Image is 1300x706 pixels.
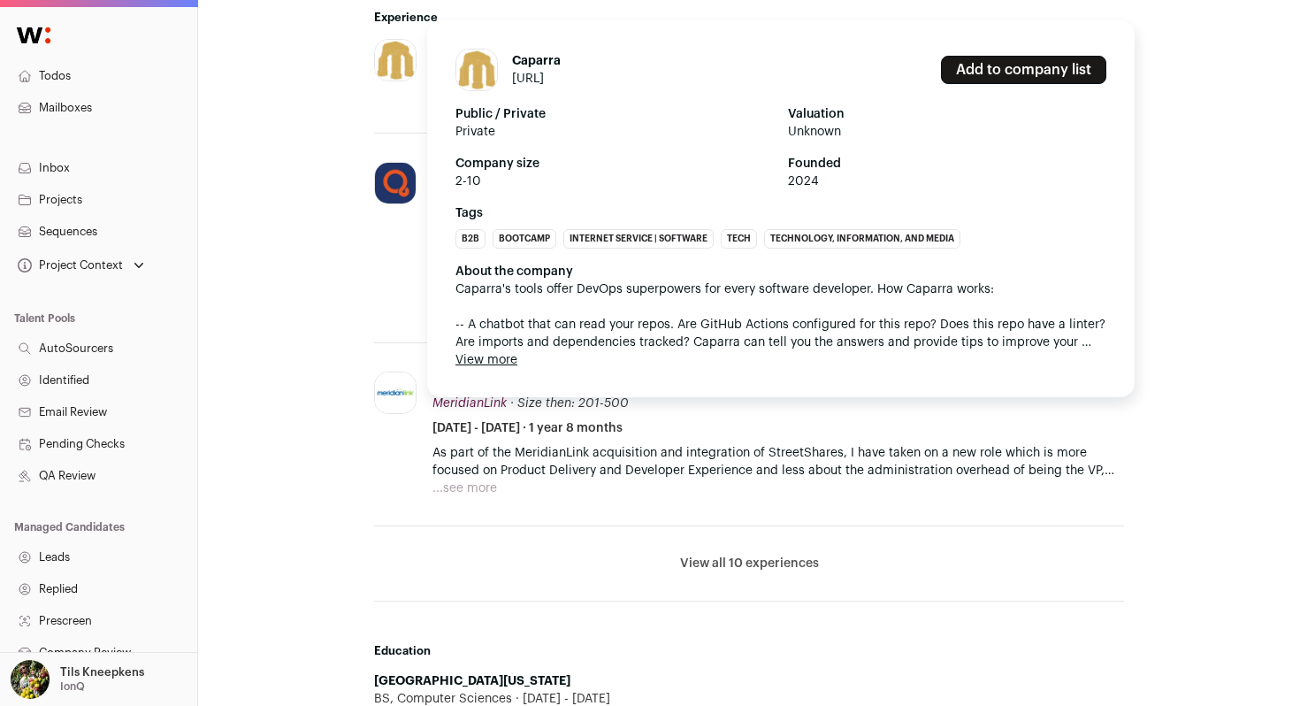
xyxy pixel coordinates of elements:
[455,351,517,369] button: View more
[512,52,561,70] h1: Caparra
[374,644,1124,658] h2: Education
[788,173,1106,190] span: 2024
[456,50,497,90] img: f09d6fb32c3c2e4303bb2ac7d0c1f53e67193557734e7aec7ace4580c1fe6996.jpg
[375,163,416,203] img: ab7a0b77b8065725c0df337605e4dc7a514de5c4c8bf6010633aa19ec5fd7f9e.jpg
[455,229,486,249] li: B2B
[721,229,757,249] li: Tech
[60,679,85,694] p: IonQ
[432,397,507,410] span: MeridianLink
[375,372,416,413] img: c313759f171a2851d8347686323c1a8bbd66f212770492c2259623ebd710b757.jpg
[7,660,148,699] button: Open dropdown
[455,280,1106,351] span: Caparra's tools offer DevOps superpowers for every software developer. How Caparra works: -- A ch...
[455,155,774,173] strong: Company size
[941,56,1106,84] a: Add to company list
[11,660,50,699] img: 6689865-medium_jpg
[788,105,1106,123] strong: Valuation
[512,73,544,85] a: [URL]
[455,123,774,141] span: Private
[432,419,623,437] span: [DATE] - [DATE] · 1 year 8 months
[60,665,144,679] p: Tils Kneepkens
[374,675,570,687] strong: [GEOGRAPHIC_DATA][US_STATE]
[14,258,123,272] div: Project Context
[432,480,497,497] button: ...see more
[764,229,960,249] li: Technology, Information, and Media
[455,105,774,123] strong: Public / Private
[375,40,416,81] img: f09d6fb32c3c2e4303bb2ac7d0c1f53e67193557734e7aec7ace4580c1fe6996.jpg
[432,444,1124,480] p: As part of the MeridianLink acquisition and integration of StreetShares, I have taken on a new ro...
[455,204,1106,222] strong: Tags
[14,253,148,278] button: Open dropdown
[455,263,1106,280] div: About the company
[788,123,1106,141] span: Unknown
[680,555,819,572] button: View all 10 experiences
[7,18,60,53] img: Wellfound
[563,229,714,249] li: Internet Service | Software
[374,11,1124,25] h2: Experience
[510,397,629,410] span: · Size then: 201-500
[455,173,774,190] span: 2-10
[788,155,1106,173] strong: Founded
[493,229,556,249] li: Bootcamp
